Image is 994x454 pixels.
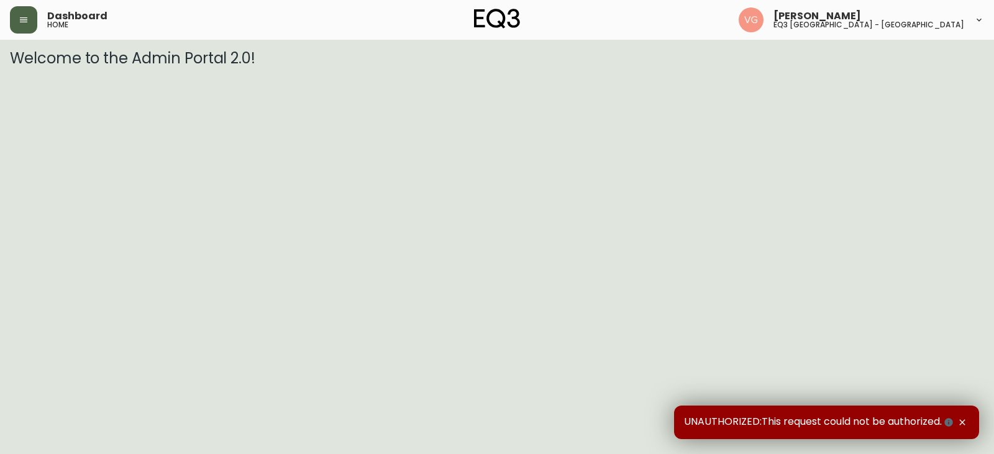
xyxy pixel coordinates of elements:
[474,9,520,29] img: logo
[773,21,964,29] h5: eq3 [GEOGRAPHIC_DATA] - [GEOGRAPHIC_DATA]
[47,11,107,21] span: Dashboard
[773,11,861,21] span: [PERSON_NAME]
[10,50,984,67] h3: Welcome to the Admin Portal 2.0!
[684,415,955,429] span: UNAUTHORIZED:This request could not be authorized.
[739,7,764,32] img: 876f05e53c5b52231d7ee1770617069b
[47,21,68,29] h5: home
